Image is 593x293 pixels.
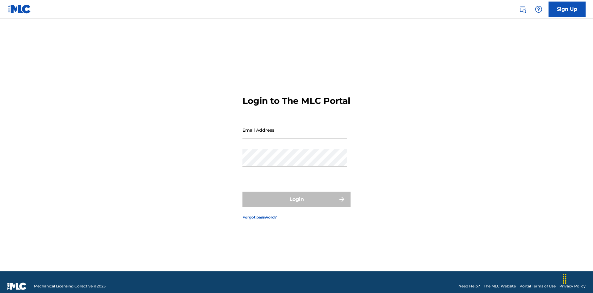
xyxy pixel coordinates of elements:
img: MLC Logo [7,5,31,14]
a: Portal Terms of Use [519,283,556,289]
iframe: Chat Widget [562,263,593,293]
img: search [519,6,526,13]
a: Need Help? [458,283,480,289]
a: The MLC Website [484,283,516,289]
a: Forgot password? [242,214,277,220]
span: Mechanical Licensing Collective © 2025 [34,283,106,289]
h3: Login to The MLC Portal [242,96,350,106]
div: Help [532,3,545,15]
a: Public Search [516,3,529,15]
img: help [535,6,542,13]
a: Sign Up [549,2,586,17]
a: Privacy Policy [559,283,586,289]
img: logo [7,282,27,290]
div: Drag [560,270,570,288]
